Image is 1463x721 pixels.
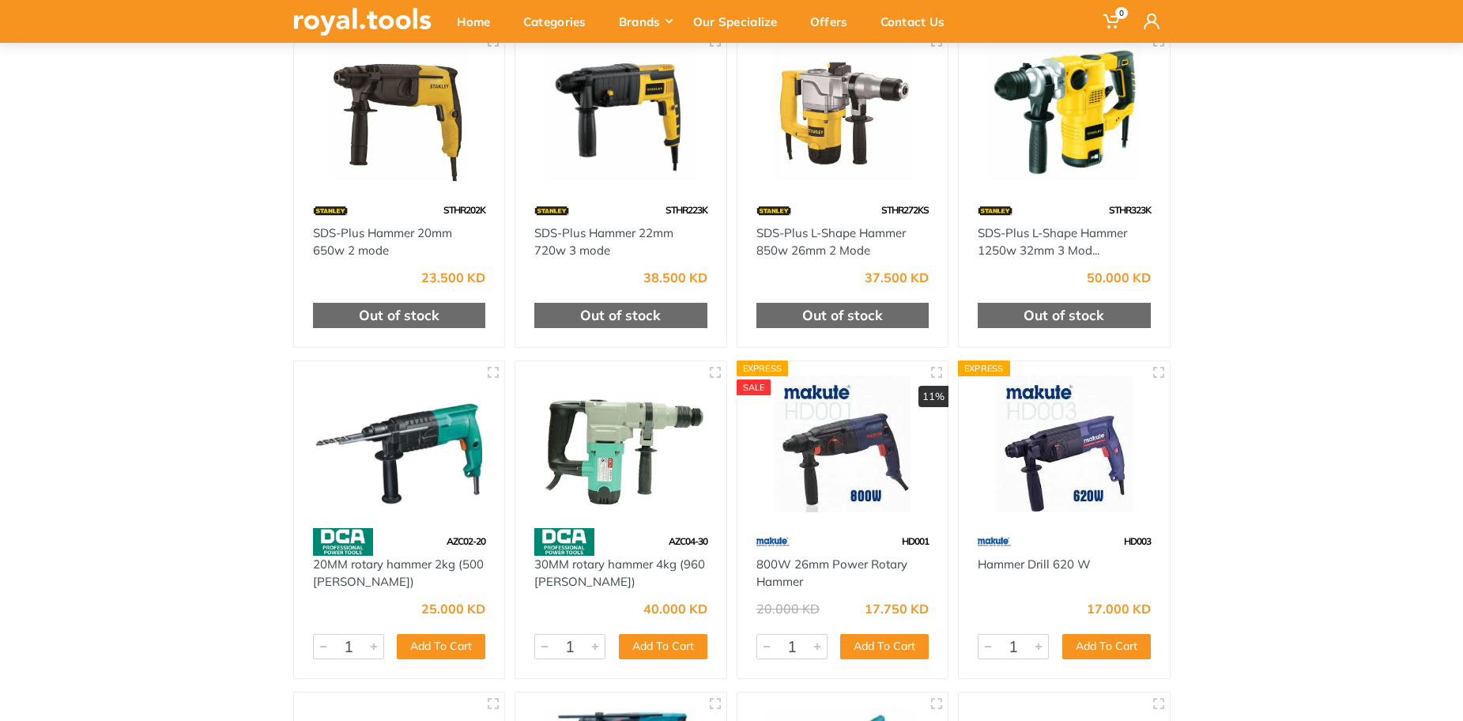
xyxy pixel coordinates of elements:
[666,204,707,216] span: STHR223K
[443,204,485,216] span: STHR202K
[756,303,929,328] div: Out of stock
[530,376,712,512] img: Royal Tools - 30MM rotary hammer 4kg (960 watts)
[799,5,869,38] div: Offers
[756,197,791,225] img: 15.webp
[1124,535,1151,547] span: HD003
[752,376,934,512] img: Royal Tools - 800W 26mm Power Rotary Hammer
[313,197,348,225] img: 15.webp
[619,634,707,659] button: Add To Cart
[447,535,485,547] span: AZC02-20
[534,557,705,590] a: 30MM rotary hammer 4kg (960 [PERSON_NAME])
[840,634,929,659] button: Add To Cart
[756,225,906,259] a: SDS-Plus L-Shape Hammer 850w 26mm 2 Mode
[1115,7,1128,19] span: 0
[918,386,948,408] div: 11%
[446,5,512,38] div: Home
[682,5,799,38] div: Our Specialize
[973,376,1156,512] img: Royal Tools - Hammer Drill 620 W
[397,634,485,659] button: Add To Cart
[534,197,569,225] img: 15.webp
[530,44,712,181] img: Royal Tools - SDS-Plus Hammer 22mm 720w 3 mode
[308,376,491,512] img: Royal Tools - 20MM rotary hammer 2kg (500 watts)
[973,44,1156,181] img: Royal Tools - SDS-Plus L-Shape Hammer 1250w 32mm 3 Mode
[421,602,485,615] div: 25.000 KD
[865,271,929,284] div: 37.500 KD
[869,5,967,38] div: Contact Us
[1087,602,1151,615] div: 17.000 KD
[756,557,907,590] a: 800W 26mm Power Rotary Hammer
[512,5,608,38] div: Categories
[534,225,673,259] a: SDS-Plus Hammer 22mm 720w 3 mode
[534,303,707,328] div: Out of stock
[313,528,373,556] img: 58.webp
[669,535,707,547] span: AZC04-30
[958,360,1010,376] div: Express
[881,204,929,216] span: STHR272KS
[902,535,929,547] span: HD001
[978,197,1012,225] img: 15.webp
[1109,204,1151,216] span: STHR323K
[752,44,934,181] img: Royal Tools - SDS-Plus L-Shape Hammer 850w 26mm 2 Mode
[756,602,820,615] div: 20.000 KD
[737,360,789,376] div: Express
[1087,271,1151,284] div: 50.000 KD
[534,528,594,556] img: 58.webp
[1062,634,1151,659] button: Add To Cart
[978,303,1151,328] div: Out of stock
[313,303,486,328] div: Out of stock
[608,5,682,38] div: Brands
[756,528,790,556] img: 59.webp
[737,379,771,395] div: SALE
[978,528,1011,556] img: 59.webp
[865,602,929,615] div: 17.750 KD
[421,271,485,284] div: 23.500 KD
[643,602,707,615] div: 40.000 KD
[313,557,484,590] a: 20MM rotary hammer 2kg (500 [PERSON_NAME])
[978,557,1091,572] a: Hammer Drill 620 W
[308,44,491,181] img: Royal Tools - SDS-Plus Hammer 20mm 650w 2 mode
[978,225,1127,259] a: SDS-Plus L-Shape Hammer 1250w 32mm 3 Mod...
[643,271,707,284] div: 38.500 KD
[293,8,432,36] img: royal.tools Logo
[313,225,452,259] a: SDS-Plus Hammer 20mm 650w 2 mode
